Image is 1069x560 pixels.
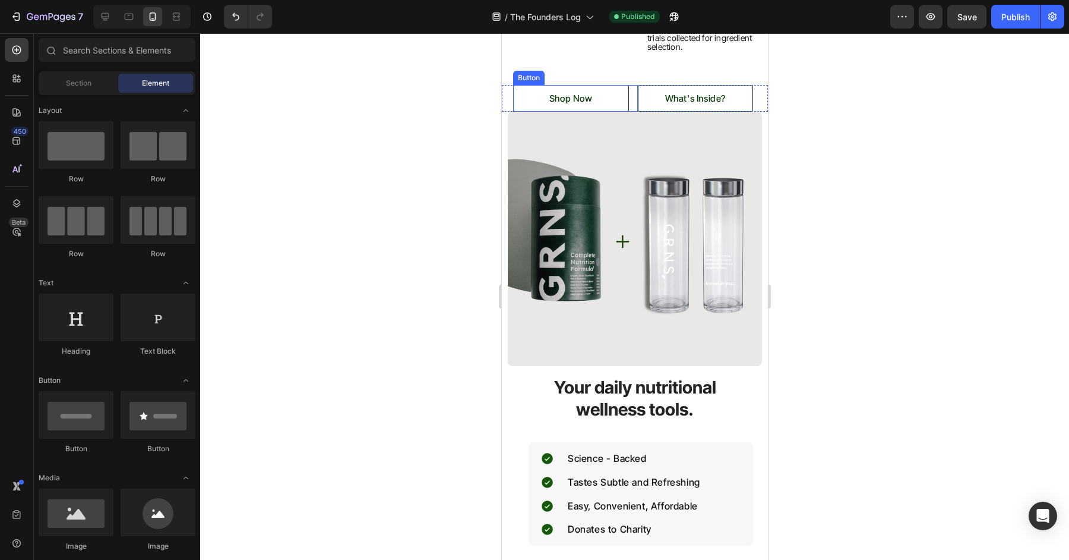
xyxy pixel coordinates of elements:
[9,218,29,227] div: Beta
[1029,502,1057,530] div: Open Intercom Messenger
[176,273,195,292] span: Toggle open
[121,174,195,184] div: Row
[957,12,977,22] span: Save
[502,33,768,560] iframe: Design area
[39,278,53,288] span: Text
[39,375,61,386] span: Button
[121,248,195,259] div: Row
[39,346,113,357] div: Heading
[224,5,272,29] div: Undo/Redo
[142,78,169,89] span: Element
[621,11,655,22] span: Published
[39,541,113,552] div: Image
[176,101,195,120] span: Toggle open
[505,11,508,23] span: /
[39,174,113,184] div: Row
[176,371,195,390] span: Toggle open
[121,541,195,552] div: Image
[11,127,29,136] div: 450
[39,38,195,62] input: Search Sections & Elements
[121,346,195,357] div: Text Block
[39,105,62,116] span: Layout
[991,5,1040,29] button: Publish
[510,11,581,23] span: The Founders Log
[176,468,195,487] span: Toggle open
[66,78,91,89] span: Section
[121,443,195,454] div: Button
[39,443,113,454] div: Button
[39,473,60,483] span: Media
[78,10,83,24] p: 7
[39,248,113,259] div: Row
[1001,11,1030,23] div: Publish
[5,5,88,29] button: 7
[947,5,986,29] button: Save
